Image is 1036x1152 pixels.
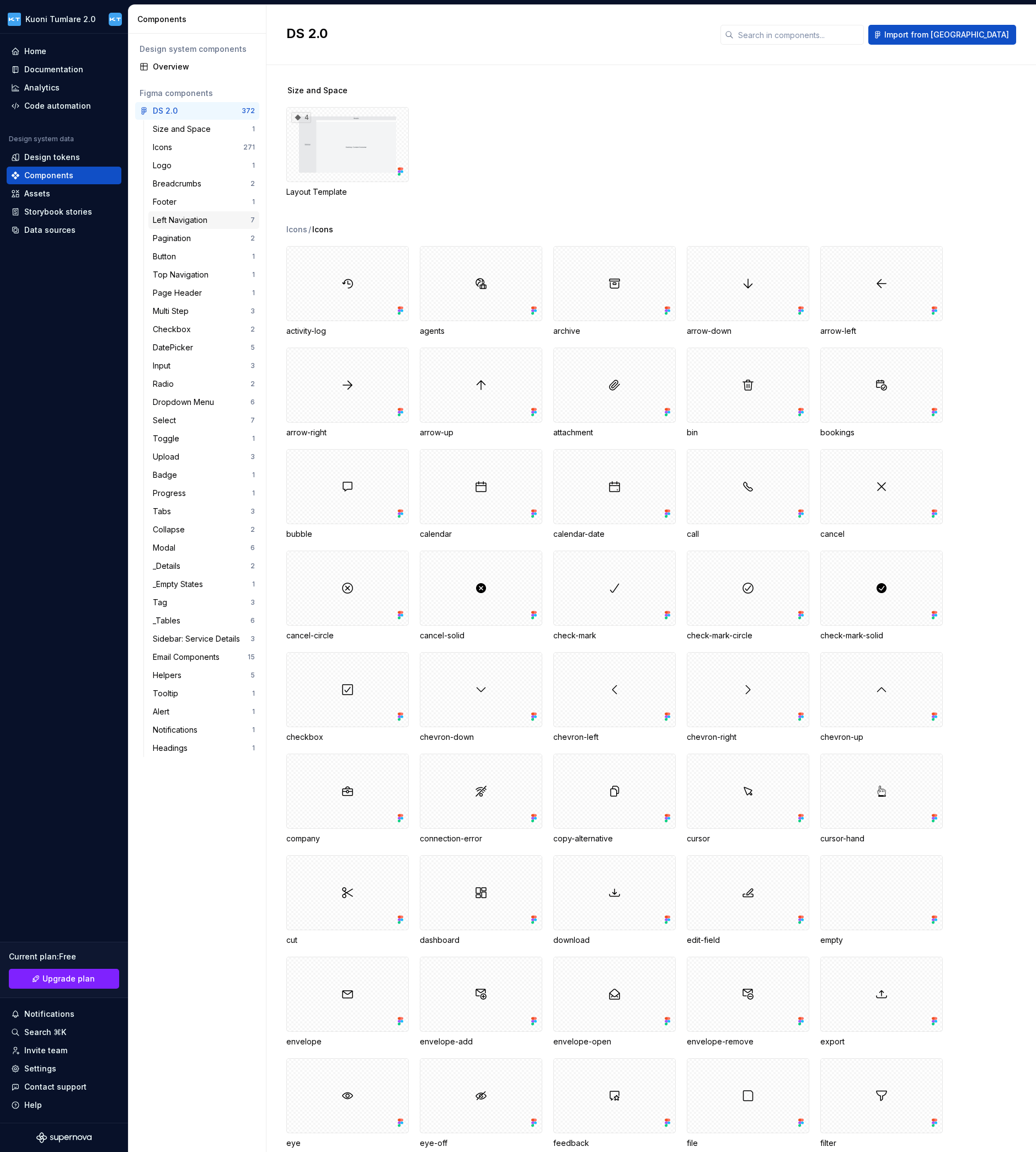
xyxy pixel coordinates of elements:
a: DS 2.0372 [135,102,259,120]
a: Storybook stories [7,203,121,221]
a: Supernova Logo [36,1132,92,1143]
div: 3 [250,634,255,643]
a: Breadcrumbs2 [148,175,259,193]
div: eye [286,1138,409,1149]
div: bubble [286,449,409,540]
button: Search ⌘K [7,1023,121,1041]
a: Checkbox2 [148,321,259,338]
div: Current plan : Free [9,951,119,962]
div: chevron-right [687,652,809,743]
div: envelope-open [553,957,676,1047]
div: 2 [250,380,255,388]
a: Alert1 [148,703,259,721]
div: call [687,449,809,540]
div: 6 [250,398,255,407]
div: _Empty States [153,579,207,590]
a: Multi Step3 [148,302,259,320]
div: DatePicker [153,342,197,353]
div: Components [24,170,73,181]
a: Badge1 [148,466,259,484]
span: / [308,224,311,235]
div: attachment [553,427,676,438]
div: cut [286,855,409,946]
a: Email Components15 [148,648,259,666]
button: Contact support [7,1078,121,1096]
div: dashboard [420,935,542,946]
a: Assets [7,185,121,202]
div: Notifications [24,1009,74,1020]
div: envelope-add [420,1036,542,1047]
div: Alert [153,706,174,717]
a: _Details2 [148,557,259,575]
div: chevron-left [553,732,676,743]
div: Design system data [9,135,74,143]
a: Left Navigation7 [148,211,259,229]
div: Help [24,1100,42,1111]
span: Import from [GEOGRAPHIC_DATA] [884,29,1009,40]
div: 7 [250,416,255,425]
div: bin [687,427,809,438]
a: Notifications1 [148,721,259,739]
div: 1 [252,161,255,170]
div: check-mark-solid [820,551,943,641]
div: cursor-hand [820,833,943,844]
div: Analytics [24,82,60,93]
div: envelope-add [420,957,542,1047]
div: check-mark [553,551,676,641]
div: 6 [250,616,255,625]
div: 1 [252,252,255,261]
a: Headings1 [148,739,259,757]
div: Left Navigation [153,215,212,226]
div: cursor [687,754,809,844]
a: Tag3 [148,594,259,611]
div: envelope-remove [687,957,809,1047]
div: checkbox [286,652,409,743]
a: Dropdown Menu6 [148,393,259,411]
div: edit-field [687,935,809,946]
div: Multi Step [153,306,193,317]
div: arrow-left [820,246,943,337]
span: Size and Space [287,85,348,96]
div: bubble [286,529,409,540]
div: arrow-right [286,427,409,438]
button: Kuoni Tumlare 2.0Designers KT [2,7,126,31]
a: Documentation [7,61,121,78]
a: Overview [135,58,259,76]
div: bin [687,348,809,438]
div: Top Navigation [153,269,213,280]
div: 1 [252,289,255,297]
div: DS 2.0 [153,105,178,116]
div: Size and Space [153,124,215,135]
a: Input3 [148,357,259,375]
div: check-mark-solid [820,630,943,641]
div: 1 [252,689,255,698]
div: Helpers [153,670,186,681]
div: chevron-down [420,652,542,743]
div: Storybook stories [24,206,92,217]
div: attachment [553,348,676,438]
div: Headings [153,743,192,754]
div: 6 [250,543,255,552]
div: arrow-down [687,326,809,337]
div: Button [153,251,180,262]
a: Button1 [148,248,259,265]
div: connection-error [420,833,542,844]
div: 4Layout Template [286,107,409,198]
div: 2 [250,234,255,243]
div: cursor-hand [820,754,943,844]
a: _Tables6 [148,612,259,630]
div: calendar [420,449,542,540]
div: 3 [250,598,255,607]
div: Icons [286,224,307,235]
div: agents [420,326,542,337]
a: Helpers5 [148,666,259,684]
div: 1 [252,489,255,498]
div: _Tables [153,615,185,626]
div: activity-log [286,246,409,337]
a: Settings [7,1060,121,1078]
img: dee6e31e-e192-4f70-8333-ba8f88832f05.png [8,13,21,26]
div: export [820,1036,943,1047]
div: Figma components [140,88,255,99]
div: envelope-remove [687,1036,809,1047]
div: file [687,1058,809,1149]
